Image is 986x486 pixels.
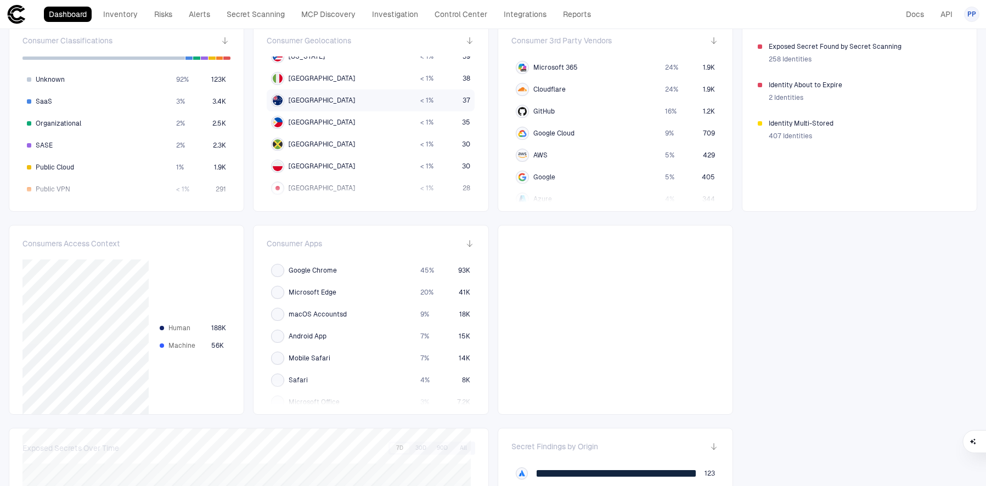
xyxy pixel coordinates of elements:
span: 258 Identities [769,55,812,64]
span: < 1 % [176,185,189,194]
span: Consumer Geolocations [267,36,351,46]
span: 5 % [665,173,674,182]
span: < 1 % [421,74,434,83]
span: 24 % [665,63,678,72]
button: 7D [390,443,409,453]
span: [GEOGRAPHIC_DATA] [289,118,355,127]
span: Organizational [36,119,81,128]
span: 2 Identities [769,93,803,102]
img: PR [273,52,283,61]
span: 7 % [421,332,430,341]
a: API [936,7,957,22]
span: AWS [533,151,548,160]
span: Mobile Safari [289,354,330,363]
span: 3 % [176,97,185,106]
a: Investigation [367,7,423,22]
a: Secret Scanning [222,7,290,22]
span: Android App [289,332,326,341]
a: Inventory [98,7,143,22]
a: Reports [558,7,596,22]
span: [GEOGRAPHIC_DATA] [289,184,355,193]
span: Identity About to Expire [769,81,961,89]
span: 344 [702,195,715,204]
span: 18K [460,310,471,319]
span: 9 % [665,129,674,138]
span: 9 % [421,310,430,319]
span: 709 [703,129,715,138]
span: 2.3K [213,141,226,150]
a: Risks [149,7,177,22]
button: 90D [432,443,452,453]
span: Machine [168,341,207,350]
span: 92 % [176,75,189,84]
span: Exposed Secret Found by Secret Scanning [769,42,961,51]
span: [GEOGRAPHIC_DATA] [289,96,355,105]
span: Public Cloud [36,163,74,172]
span: Public VPN [36,185,70,194]
span: GitHub [533,107,555,116]
span: 1.2K [703,107,715,116]
span: 3 % [421,398,430,406]
span: Safari [289,376,308,385]
span: 15K [459,332,471,341]
span: [US_STATE] [289,52,325,61]
span: 41K [459,288,471,297]
span: 24 % [665,85,678,94]
div: Atlassian [517,469,526,478]
span: 8K [463,376,471,385]
span: Consumer Apps [267,239,322,248]
span: SASE [36,141,53,150]
img: PL [273,161,283,171]
span: 1.9K [703,63,715,72]
span: Identity Multi-Stored [769,119,961,128]
span: 16 % [665,107,677,116]
img: JP [273,183,283,193]
span: 14K [459,354,471,363]
span: Microsoft Edge [289,288,336,297]
div: Azure [518,195,527,204]
a: Control Center [430,7,492,22]
span: 2 % [176,119,185,128]
span: [GEOGRAPHIC_DATA] [289,140,355,149]
span: < 1 % [421,96,434,105]
span: PP [967,10,976,19]
span: 429 [703,151,715,160]
span: Secret Findings by Origin [511,442,598,451]
span: SaaS [36,97,52,106]
span: Azure [533,195,552,204]
a: Dashboard [44,7,92,22]
div: Microsoft 365 [518,63,527,72]
span: Google Chrome [289,266,337,275]
span: 93K [459,266,471,275]
span: 38 [463,74,471,83]
span: Google Cloud [533,129,574,138]
span: Exposed Secrets Over Time [22,443,119,453]
span: 45 % [421,266,435,275]
span: Cloudflare [533,85,566,94]
span: 7.2K [458,398,471,406]
a: Integrations [499,7,551,22]
span: < 1 % [421,162,434,171]
a: MCP Discovery [296,7,360,22]
div: Google [518,173,527,182]
span: 123K [211,75,226,84]
span: [GEOGRAPHIC_DATA] [289,74,355,83]
span: 1 % [176,163,184,172]
span: Consumer Classifications [22,36,112,46]
span: 188K [211,324,226,332]
span: 291 [216,185,226,194]
span: Microsoft Office [289,398,340,406]
button: All [454,443,474,453]
span: 5 % [665,151,674,160]
span: Google [533,173,555,182]
img: IT [273,74,283,83]
span: 7 % [421,354,430,363]
span: Consumer 3rd Party Vendors [511,36,612,46]
span: < 1 % [421,52,434,61]
img: PH [273,117,283,127]
img: JM [273,139,283,149]
span: 37 [463,96,471,105]
span: 407 Identities [769,132,812,140]
span: Consumers Access Context [22,239,120,248]
span: [GEOGRAPHIC_DATA] [289,162,355,171]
